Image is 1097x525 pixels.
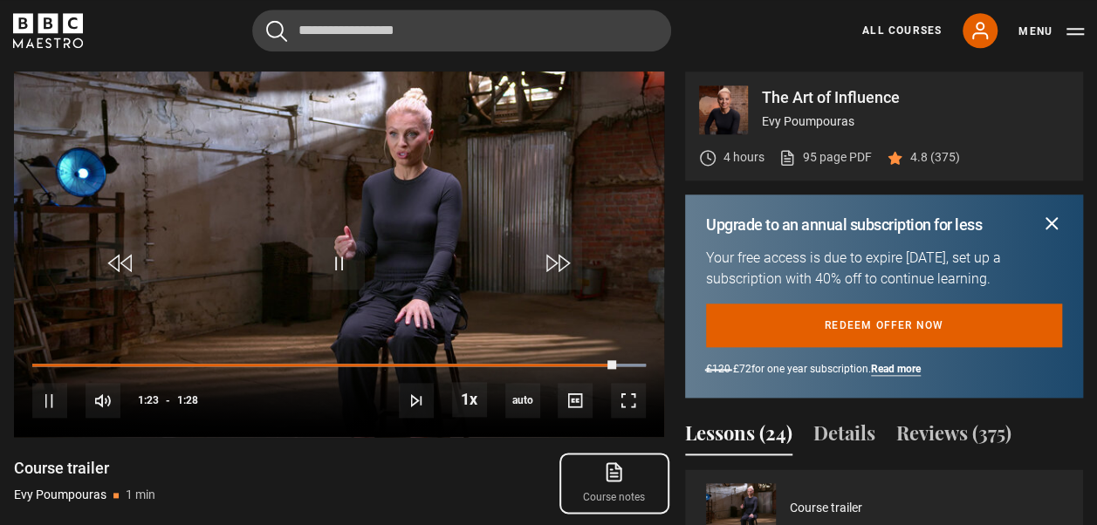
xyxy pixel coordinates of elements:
[14,72,664,437] video-js: Video Player
[813,419,875,455] button: Details
[32,383,67,418] button: Pause
[862,23,942,38] a: All Courses
[126,486,155,504] p: 1 min
[706,248,1062,290] p: Your free access is due to expire [DATE], set up a subscription with 40% off to continue learning.
[871,363,921,376] a: Read more
[790,499,862,517] a: Course trailer
[505,383,540,418] span: auto
[1018,23,1084,40] button: Toggle navigation
[166,394,170,406] span: -
[896,419,1011,455] button: Reviews (375)
[138,385,159,416] span: 1:23
[452,382,487,417] button: Playback Rate
[611,383,646,418] button: Fullscreen
[399,383,434,418] button: Next Lesson
[762,112,1069,131] p: Evy Poumpouras
[252,10,671,51] input: Search
[706,215,982,234] h2: Upgrade to an annual subscription for less
[706,303,1062,347] a: Redeem offer now
[723,148,764,167] p: 4 hours
[177,385,198,416] span: 1:28
[685,419,792,455] button: Lessons (24)
[558,383,593,418] button: Captions
[266,20,287,42] button: Submit the search query
[565,458,664,508] a: Course notes
[13,13,83,48] svg: BBC Maestro
[733,363,751,375] span: £72
[505,383,540,418] div: Current quality: 360p
[762,90,1069,106] p: The Art of Influence
[910,148,960,167] p: 4.8 (375)
[706,363,730,375] span: £120
[14,458,155,479] h1: Course trailer
[14,486,106,504] p: Evy Poumpouras
[32,364,646,367] div: Progress Bar
[86,383,120,418] button: Mute
[778,148,872,167] a: 95 page PDF
[706,361,1062,377] p: for one year subscription.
